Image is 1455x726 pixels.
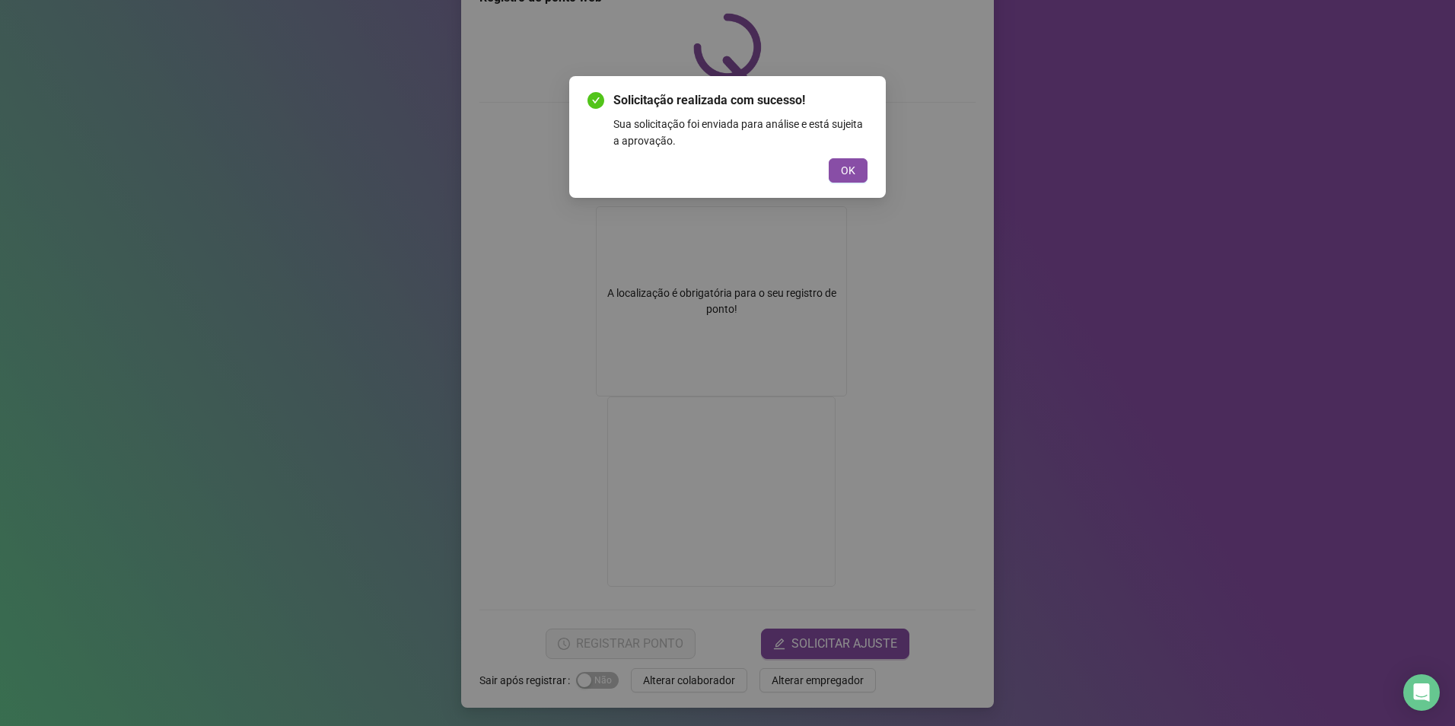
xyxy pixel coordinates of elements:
[613,91,868,110] span: Solicitação realizada com sucesso!
[587,92,604,109] span: check-circle
[829,158,868,183] button: OK
[841,162,855,179] span: OK
[613,116,868,149] div: Sua solicitação foi enviada para análise e está sujeita a aprovação.
[1403,674,1440,711] div: Open Intercom Messenger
